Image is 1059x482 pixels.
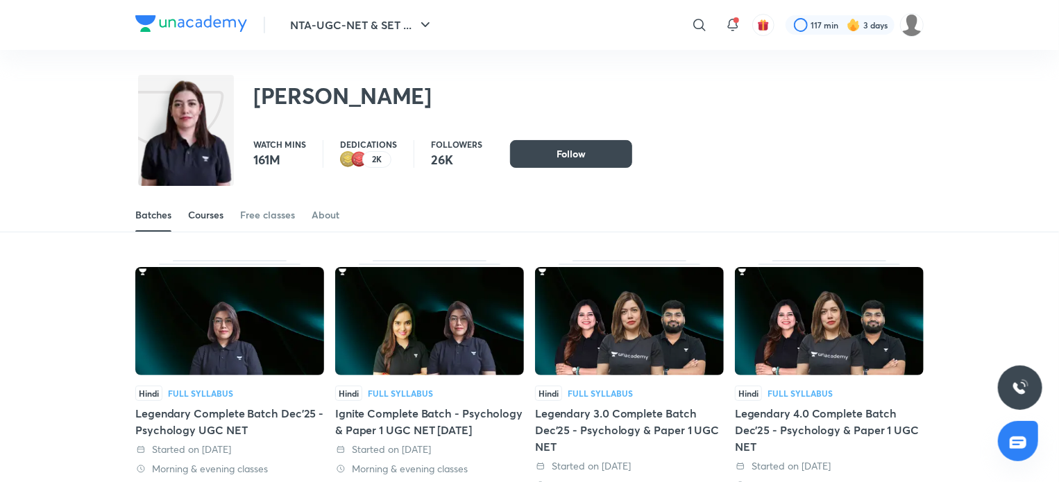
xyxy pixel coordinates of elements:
img: Kumarica [900,13,924,37]
img: avatar [757,19,770,31]
a: Batches [135,198,171,232]
div: Courses [188,208,223,222]
span: Hindi [135,386,162,401]
img: Thumbnail [735,267,924,375]
p: Dedications [340,140,397,148]
div: Started on 15 Jun 2025 [735,459,924,473]
p: 161M [253,151,306,168]
img: Thumbnail [535,267,724,375]
button: NTA-UGC-NET & SET ... [282,11,442,39]
div: Morning & evening classes [335,462,524,476]
div: Legendary Complete Batch Dec'25 - Psychology UGC NET [135,405,324,438]
a: Courses [188,198,223,232]
p: 26K [431,151,482,168]
p: Followers [431,140,482,148]
div: Free classes [240,208,295,222]
button: Follow [510,140,632,168]
img: ttu [1012,379,1028,396]
div: Full Syllabus [168,389,233,397]
p: Watch mins [253,140,306,148]
img: Thumbnail [135,267,324,375]
h2: [PERSON_NAME] [253,82,432,110]
div: Started on 27 Jul 2025 [335,442,524,456]
div: Full Syllabus [568,389,633,397]
img: Thumbnail [335,267,524,375]
div: Legendary 4.0 Complete Batch Dec'25 - Psychology & Paper 1 UGC NET [735,405,924,455]
img: educator badge2 [340,151,357,168]
div: Legendary 3.0 Complete Batch Dec'25 - Psychology & Paper 1 UGC NET [535,405,724,455]
a: About [312,198,339,232]
div: Ignite Complete Batch - Psychology & Paper 1 UGC NET [DATE] [335,405,524,438]
a: Company Logo [135,15,247,35]
div: Morning & evening classes [135,462,324,476]
span: Hindi [335,386,362,401]
div: Full Syllabus [368,389,433,397]
img: class [138,78,234,223]
img: Company Logo [135,15,247,32]
div: Started on 25 Aug 2025 [135,442,324,456]
span: Hindi [535,386,562,401]
p: 2K [372,155,382,164]
a: Free classes [240,198,295,232]
div: Full Syllabus [768,389,833,397]
div: Started on 11 Jul 2025 [535,459,724,473]
img: streak [847,18,861,32]
span: Follow [557,147,586,161]
div: Batches [135,208,171,222]
div: About [312,208,339,222]
img: educator badge1 [351,151,368,168]
span: Hindi [735,386,762,401]
button: avatar [752,14,774,36]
